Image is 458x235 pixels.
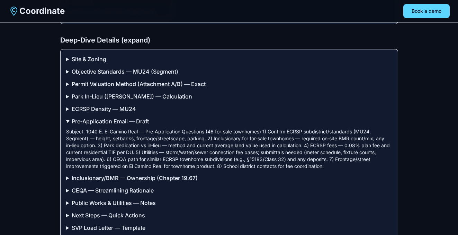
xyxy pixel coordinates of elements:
summary: Pre‑Application Email — Draft [66,117,392,125]
summary: Objective Standards — MU24 (Segment) [66,67,392,76]
summary: ECRSP Density — MU24 [66,105,392,113]
img: Coordinate [8,6,19,17]
summary: Next Steps — Quick Actions [66,211,392,219]
summary: Public Works & Utilities — Notes [66,199,392,207]
h2: Deep‑Dive Details (expand) [60,35,398,45]
a: Coordinate [8,6,65,17]
summary: Site & Zoning [66,55,392,63]
summary: CEQA — Streamlining Rationale [66,186,392,195]
summary: Permit Valuation Method (Attachment A/B) — Exact [66,80,392,88]
button: Book a demo [403,4,450,18]
summary: Inclusionary/BMR — Ownership (Chapter 19.67) [66,174,392,182]
summary: SVP Load Letter — Template [66,224,392,232]
summary: Park In‑Lieu ([PERSON_NAME]) — Calculation [66,92,392,101]
div: Subject: 1040 E. El Camino Real — Pre‑Application Questions (46 for‑sale townhomes) 1) Confirm EC... [66,128,392,170]
span: Coordinate [19,6,65,17]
